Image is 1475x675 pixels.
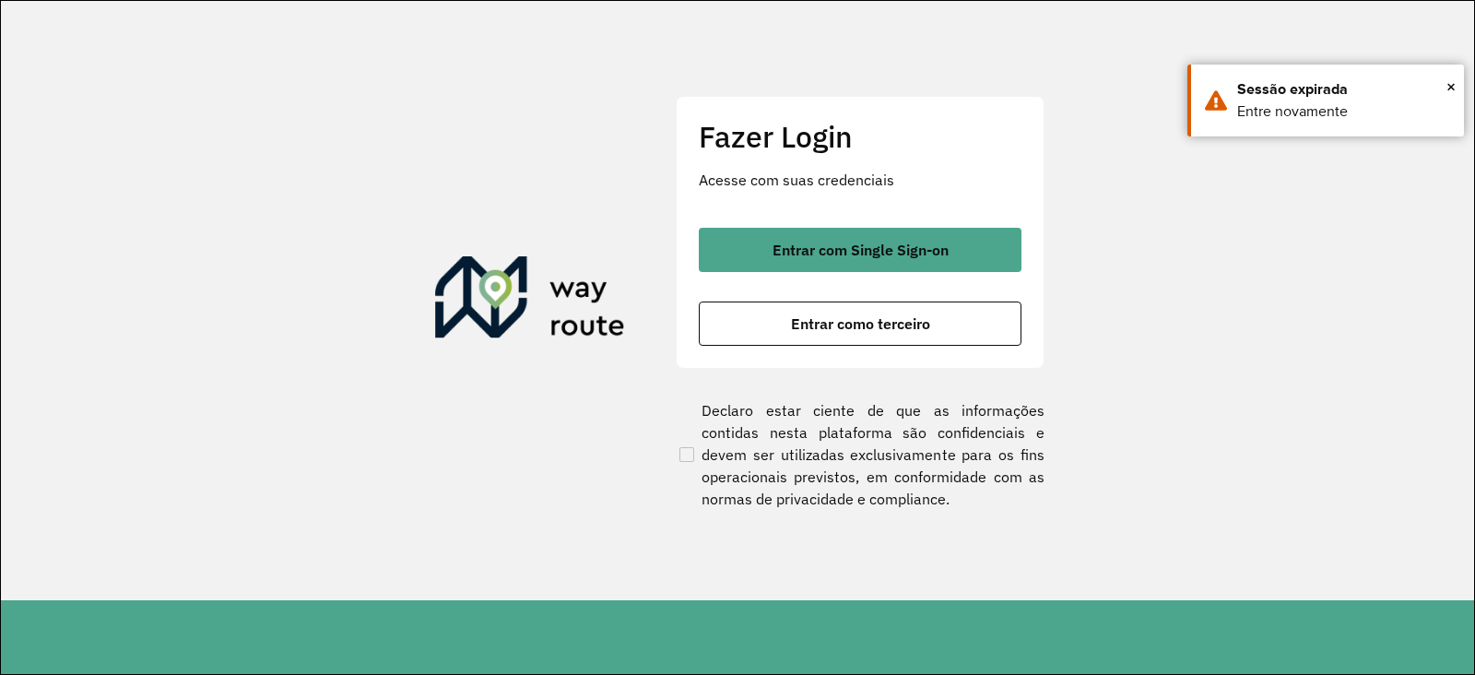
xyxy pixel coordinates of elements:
[1237,101,1450,123] div: Entre novamente
[1237,78,1450,101] div: Sessão expirada
[435,256,625,345] img: Roteirizador AmbevTech
[1446,73,1456,101] button: Close
[773,243,949,257] span: Entrar com Single Sign-on
[676,399,1044,510] label: Declaro estar ciente de que as informações contidas nesta plataforma são confidenciais e devem se...
[699,302,1021,346] button: button
[699,119,1021,154] h2: Fazer Login
[699,169,1021,191] p: Acesse com suas credenciais
[699,228,1021,272] button: button
[791,316,930,331] span: Entrar como terceiro
[1446,73,1456,101] span: ×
